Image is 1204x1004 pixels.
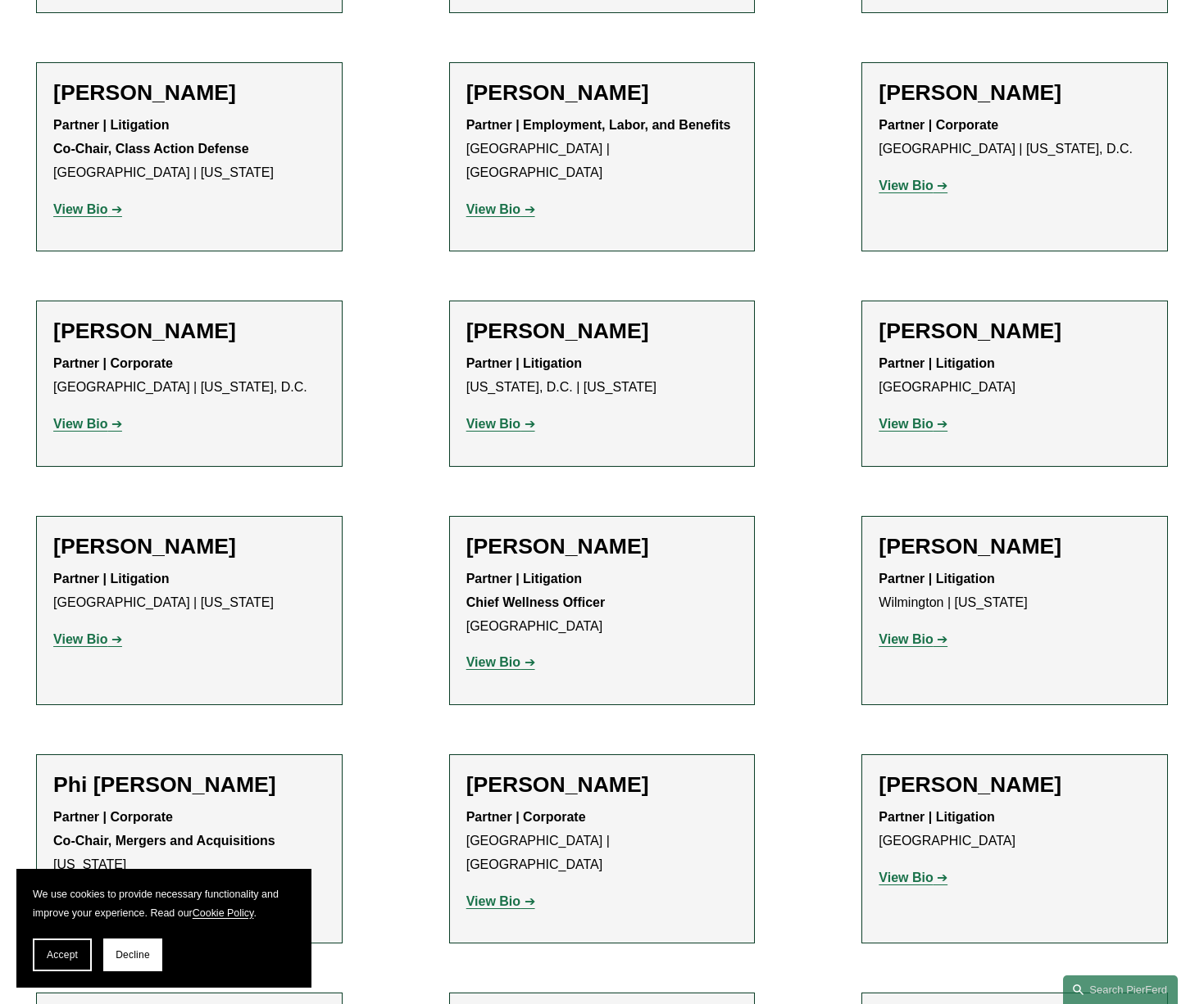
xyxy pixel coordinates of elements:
a: View Bio [53,202,122,216]
button: Accept [33,938,92,971]
a: Cookie Policy [193,907,254,919]
a: View Bio [879,632,947,646]
strong: Partner | Corporate [53,810,173,824]
strong: View Bio [466,417,520,431]
a: View Bio [879,871,947,884]
h2: [PERSON_NAME] [53,533,325,559]
p: [GEOGRAPHIC_DATA] | [GEOGRAPHIC_DATA] [466,806,738,876]
p: We use cookies to provide necessary functionality and improve your experience. Read our . [33,885,295,922]
p: [GEOGRAPHIC_DATA] | [US_STATE], D.C. [53,352,325,400]
a: View Bio [466,202,535,216]
strong: View Bio [466,894,520,908]
strong: Partner | Litigation [53,572,169,586]
p: [GEOGRAPHIC_DATA] [879,352,1151,400]
p: [US_STATE], D.C. | [US_STATE] [466,352,738,400]
strong: View Bio [879,632,933,646]
h2: [PERSON_NAME] [466,771,738,798]
strong: View Bio [466,202,520,216]
strong: View Bio [879,417,933,431]
span: Decline [116,949,150,961]
strong: View Bio [879,179,933,192]
h2: [PERSON_NAME] [879,318,1151,344]
a: View Bio [879,417,947,431]
strong: Partner | Litigation Chief Wellness Officer [466,572,606,609]
h2: [PERSON_NAME] [879,79,1151,106]
strong: View Bio [466,655,520,669]
p: [GEOGRAPHIC_DATA] [466,568,738,638]
strong: Partner | Employment, Labor, and Benefits [466,118,731,132]
h2: [PERSON_NAME] [53,79,325,106]
h2: Phi [PERSON_NAME] [53,771,325,798]
strong: Partner | Corporate [466,810,586,824]
p: [GEOGRAPHIC_DATA] [879,806,1151,853]
h2: [PERSON_NAME] [879,533,1151,559]
p: [GEOGRAPHIC_DATA] | [US_STATE], D.C. [879,114,1151,161]
p: [GEOGRAPHIC_DATA] | [GEOGRAPHIC_DATA] [466,114,738,184]
button: Decline [103,938,162,971]
p: [GEOGRAPHIC_DATA] | [US_STATE] [53,114,325,184]
a: View Bio [53,632,122,646]
strong: Partner | Litigation [879,572,994,586]
a: View Bio [53,417,122,431]
section: Cookie banner [16,869,311,988]
strong: Partner | Litigation [879,810,994,824]
strong: View Bio [53,632,107,646]
span: Accept [47,949,78,961]
h2: [PERSON_NAME] [466,318,738,344]
h2: [PERSON_NAME] [466,533,738,559]
h2: [PERSON_NAME] [466,79,738,106]
strong: Co-Chair, Mergers and Acquisitions [53,834,275,848]
a: View Bio [466,417,535,431]
a: View Bio [466,894,535,908]
strong: Partner | Litigation Co-Chair, Class Action Defense [53,118,249,156]
strong: Partner | Corporate [53,356,173,370]
a: View Bio [879,179,947,192]
strong: Partner | Litigation [466,356,582,370]
a: Search this site [1063,975,1178,1004]
strong: View Bio [53,202,107,216]
h2: [PERSON_NAME] [879,771,1151,798]
p: [US_STATE] [53,806,325,876]
p: [GEOGRAPHIC_DATA] | [US_STATE] [53,568,325,615]
strong: View Bio [879,871,933,884]
strong: View Bio [53,417,107,431]
strong: Partner | Litigation [879,356,994,370]
h2: [PERSON_NAME] [53,318,325,344]
a: View Bio [466,655,535,669]
p: Wilmington | [US_STATE] [879,568,1151,615]
strong: Partner | Corporate [879,118,998,132]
